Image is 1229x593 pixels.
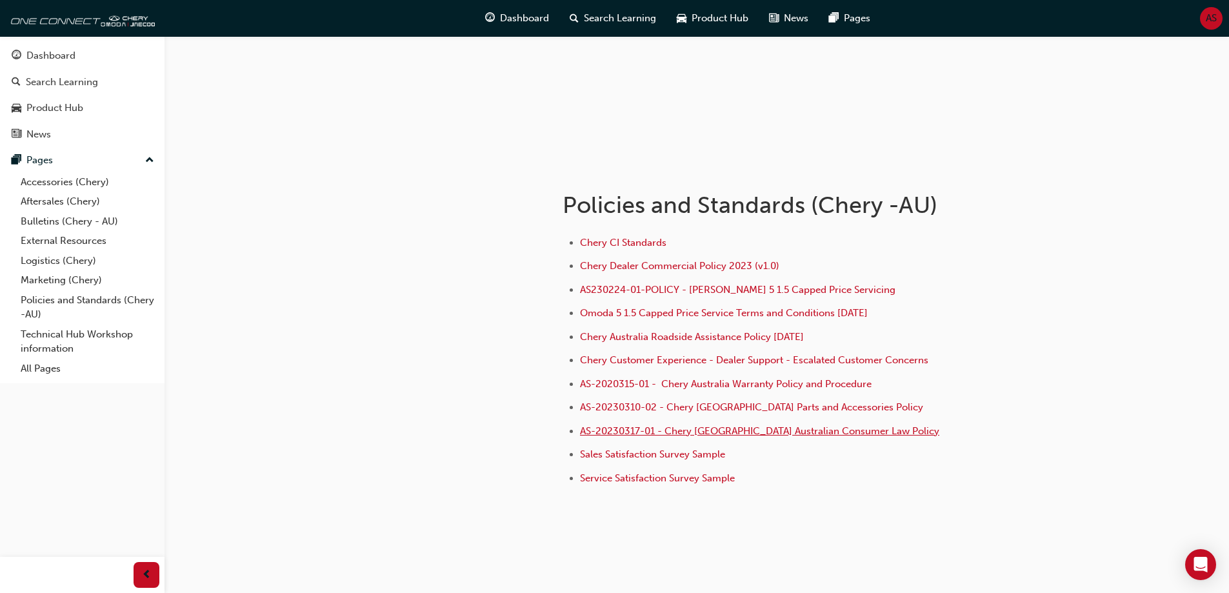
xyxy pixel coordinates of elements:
[829,10,839,26] span: pages-icon
[1185,549,1216,580] div: Open Intercom Messenger
[26,127,51,142] div: News
[784,11,808,26] span: News
[15,172,159,192] a: Accessories (Chery)
[12,155,21,166] span: pages-icon
[759,5,819,32] a: news-iconNews
[580,260,779,272] a: Chery Dealer Commercial Policy 2023 (v1.0)
[15,359,159,379] a: All Pages
[5,44,159,68] a: Dashboard
[15,290,159,325] a: Policies and Standards (Chery -AU)
[580,448,725,460] a: Sales Satisfaction Survey Sample
[475,5,559,32] a: guage-iconDashboard
[563,191,986,219] h1: Policies and Standards (Chery -AU)
[580,472,735,484] a: Service Satisfaction Survey Sample
[15,212,159,232] a: Bulletins (Chery - AU)
[12,129,21,141] span: news-icon
[15,270,159,290] a: Marketing (Chery)
[677,10,686,26] span: car-icon
[15,251,159,271] a: Logistics (Chery)
[26,101,83,116] div: Product Hub
[485,10,495,26] span: guage-icon
[26,75,98,90] div: Search Learning
[692,11,748,26] span: Product Hub
[580,378,872,390] a: AS-2020315-01 - Chery Australia Warranty Policy and Procedure
[580,401,923,413] a: AS-20230310-02 - Chery [GEOGRAPHIC_DATA] Parts and Accessories Policy
[12,77,21,88] span: search-icon
[769,10,779,26] span: news-icon
[1206,11,1217,26] span: AS
[5,148,159,172] button: Pages
[819,5,881,32] a: pages-iconPages
[580,284,895,296] a: AS230224-01-POLICY - [PERSON_NAME] 5 1.5 Capped Price Servicing
[580,331,804,343] a: Chery Australia Roadside Assistance Policy [DATE]
[15,231,159,251] a: External Resources
[142,567,152,583] span: prev-icon
[570,10,579,26] span: search-icon
[5,70,159,94] a: Search Learning
[584,11,656,26] span: Search Learning
[26,48,75,63] div: Dashboard
[12,50,21,62] span: guage-icon
[580,425,939,437] a: AS-20230317-01 - Chery [GEOGRAPHIC_DATA] Australian Consumer Law Policy
[15,325,159,359] a: Technical Hub Workshop information
[559,5,666,32] a: search-iconSearch Learning
[26,153,53,168] div: Pages
[500,11,549,26] span: Dashboard
[5,41,159,148] button: DashboardSearch LearningProduct HubNews
[6,5,155,31] img: oneconnect
[145,152,154,169] span: up-icon
[580,307,868,319] a: Omoda 5 1.5 Capped Price Service Terms and Conditions [DATE]
[1200,7,1223,30] button: AS
[580,354,928,366] a: Chery Customer Experience - Dealer Support - Escalated Customer Concerns
[15,192,159,212] a: Aftersales (Chery)
[580,237,666,248] a: Chery CI Standards
[666,5,759,32] a: car-iconProduct Hub
[5,96,159,120] a: Product Hub
[12,103,21,114] span: car-icon
[844,11,870,26] span: Pages
[5,123,159,146] a: News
